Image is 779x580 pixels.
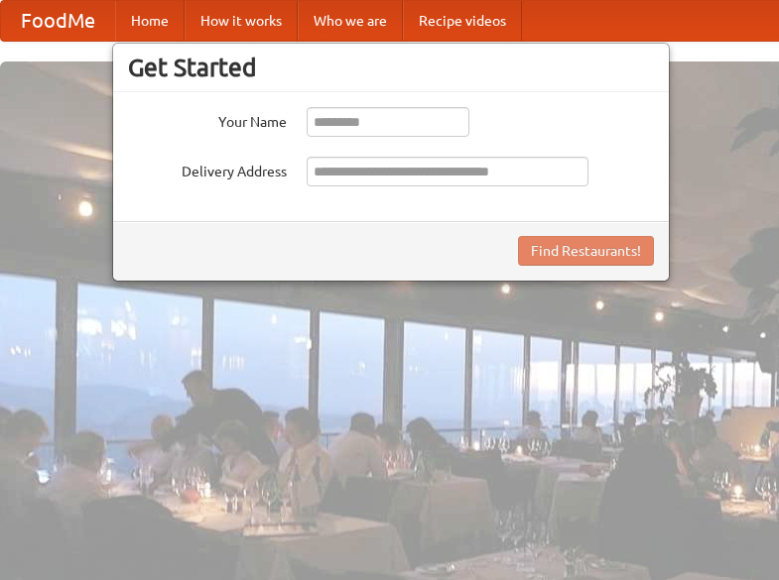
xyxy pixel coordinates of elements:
[1,1,115,41] a: FoodMe
[403,1,522,41] a: Recipe videos
[128,107,287,132] label: Your Name
[128,157,287,181] label: Delivery Address
[518,236,654,266] button: Find Restaurants!
[115,1,185,41] a: Home
[128,53,654,82] h3: Get Started
[298,1,403,41] a: Who we are
[185,1,298,41] a: How it works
